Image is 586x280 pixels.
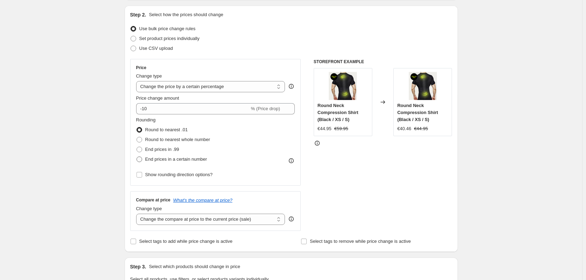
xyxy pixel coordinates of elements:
button: What's the compare at price? [173,198,233,203]
span: Round to nearest whole number [145,137,210,142]
span: Show rounding direction options? [145,172,213,177]
h6: STOREFRONT EXAMPLE [314,59,452,65]
input: -15 [136,103,249,114]
span: Set product prices individually [139,36,200,41]
span: Round Neck Compression Shirt (Black / XS / S) [397,103,438,122]
span: Use CSV upload [139,46,173,51]
span: Select tags to add while price change is active [139,239,233,244]
h2: Step 3. [130,263,146,270]
span: Change type [136,206,162,211]
span: End prices in .99 [145,147,179,152]
div: €40.46 [397,125,411,132]
h3: Price [136,65,146,71]
strike: €44.95 [414,125,428,132]
img: BACKSHAPELOW_0-00-00-00_80x.jpg [329,72,357,100]
span: Round Neck Compression Shirt (Black / XS / S) [318,103,358,122]
h2: Step 2. [130,11,146,18]
strike: €59.95 [334,125,348,132]
span: Change type [136,73,162,79]
div: help [288,83,295,90]
span: End prices in a certain number [145,156,207,162]
span: Rounding [136,117,156,122]
p: Select how the prices should change [149,11,223,18]
span: Use bulk price change rules [139,26,195,31]
div: help [288,215,295,222]
div: €44.95 [318,125,332,132]
h3: Compare at price [136,197,171,203]
p: Select which products should change in price [149,263,240,270]
span: % (Price drop) [251,106,280,111]
span: Select tags to remove while price change is active [310,239,411,244]
span: Round to nearest .01 [145,127,188,132]
img: BACKSHAPELOW_0-00-00-00_80x.jpg [409,72,437,100]
span: Price change amount [136,95,179,101]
